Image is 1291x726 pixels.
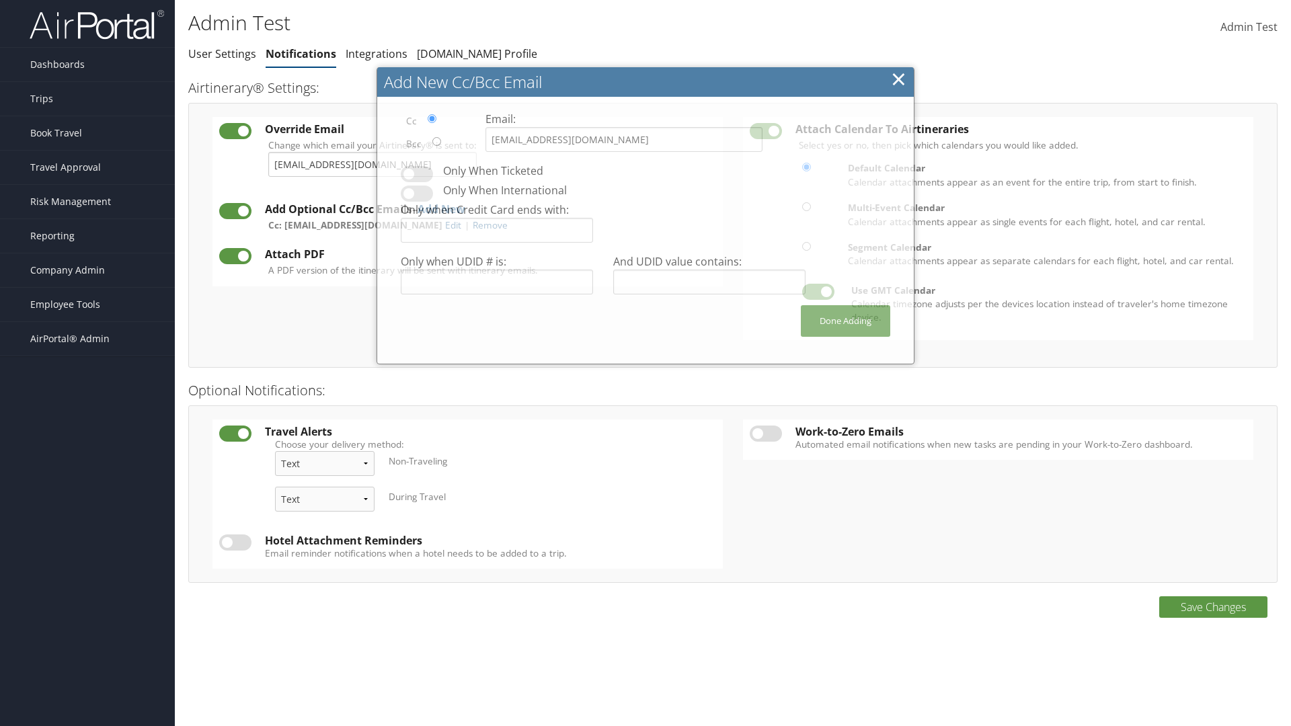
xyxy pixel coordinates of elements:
[30,151,101,184] span: Travel Approval
[30,288,100,321] span: Employee Tools
[389,490,446,503] label: During Travel
[891,65,906,92] a: ×
[265,426,716,438] div: Travel Alerts
[848,241,1240,254] div: Segment Calendar
[30,253,105,287] span: Company Admin
[795,426,1247,438] div: Work-to-Zero Emails
[795,123,1247,135] div: Attach Calendar To Airtineraries
[851,284,1237,325] label: Calendar timezone adjusts per the devices location instead of traveler's home timezone device.
[188,9,914,37] h1: Admin Test
[30,322,110,356] span: AirPortal® Admin
[30,185,111,218] span: Risk Management
[1159,596,1267,618] button: Save Changes
[30,116,82,150] span: Book Travel
[266,46,336,61] a: Notifications
[30,9,164,40] img: airportal-logo.png
[275,438,706,451] label: Choose your delivery method:
[848,241,1240,268] label: Calendar attachments appear as separate calendars for each flight, hotel, and car rental.
[417,46,537,61] a: [DOMAIN_NAME] Profile
[265,547,716,560] label: Email reminder notifications when a hotel needs to be added to a trip.
[265,123,716,135] div: Override Email
[799,138,1079,152] label: Select yes or no, then pick which calendars you would like added.
[848,161,1240,175] div: Default Calendar
[265,534,716,547] div: Hotel Attachment Reminders
[848,201,1240,214] div: Multi-Event Calendar
[391,253,603,305] div: Only when UDID # is:
[475,111,773,163] div: Email:
[30,48,85,81] span: Dashboards
[851,284,1237,297] div: Use GMT Calendar
[848,201,1240,229] label: Calendar attachments appear as single events for each flight, hotel, and car rental.
[795,438,1247,451] label: Automated email notifications when new tasks are pending in your Work-to-Zero dashboard.
[346,46,407,61] a: Integrations
[406,137,422,151] label: Bcc
[188,46,256,61] a: User Settings
[801,305,890,337] button: Done Adding
[30,219,75,253] span: Reporting
[433,182,900,198] div: Only When International
[603,253,816,305] div: And UDID value contains:
[265,203,716,215] div: Add Optional Cc/Bcc Emails
[30,82,53,116] span: Trips
[268,152,477,177] input: Change which email your Airtinerary® is sent to:
[377,67,914,97] h2: Add New Cc/Bcc Email
[1220,7,1278,48] a: Admin Test
[265,248,716,260] div: Attach PDF
[188,381,1278,400] h3: Optional Notifications:
[389,454,447,468] label: Non-Traveling
[848,161,1240,189] label: Calendar attachments appear as an event for the entire trip, from start to finish.
[268,264,538,277] label: A PDF version of the itinerary will be sent with itinerary emails.
[1220,19,1278,34] span: Admin Test
[188,79,1278,97] h3: Airtinerary® Settings:
[391,202,603,253] div: Only when Credit Card ends with:
[433,163,900,179] div: Only When Ticketed
[268,218,442,231] span: Cc: [EMAIL_ADDRESS][DOMAIN_NAME]
[406,114,417,128] label: Cc
[268,138,477,188] label: Change which email your Airtinerary® is sent to:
